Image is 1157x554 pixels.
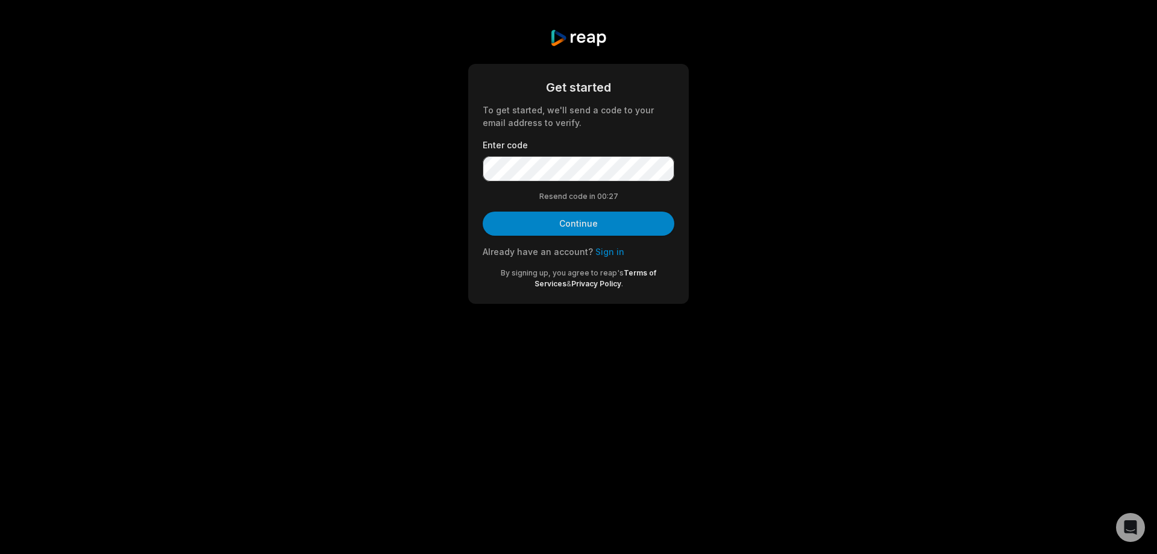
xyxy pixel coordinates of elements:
[483,212,674,236] button: Continue
[1116,513,1145,542] div: Open Intercom Messenger
[501,268,624,277] span: By signing up, you agree to reap's
[550,29,607,47] img: reap
[483,247,593,257] span: Already have an account?
[483,191,674,202] div: Resend code in 00:
[621,279,623,288] span: .
[535,268,657,288] a: Terms of Services
[483,104,674,129] div: To get started, we'll send a code to your email address to verify.
[595,247,624,257] a: Sign in
[571,279,621,288] a: Privacy Policy
[566,279,571,288] span: &
[483,139,674,151] label: Enter code
[483,78,674,96] div: Get started
[609,191,618,202] span: 27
